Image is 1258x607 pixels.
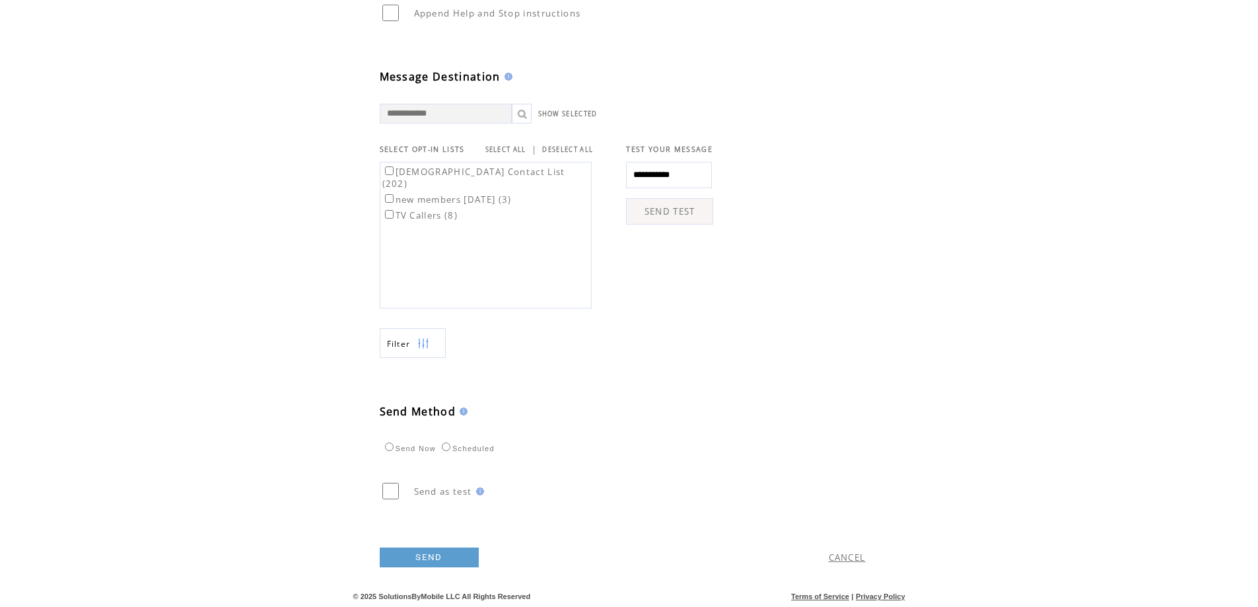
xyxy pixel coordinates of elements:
label: Send Now [382,445,436,452]
img: filters.png [417,329,429,359]
span: Send as test [414,485,472,497]
span: | [532,143,537,155]
input: Scheduled [442,443,450,451]
span: SELECT OPT-IN LISTS [380,145,465,154]
span: Message Destination [380,69,501,84]
input: [DEMOGRAPHIC_DATA] Contact List (202) [385,166,394,175]
a: Privacy Policy [856,592,905,600]
label: new members [DATE] (3) [382,194,512,205]
a: CANCEL [829,552,866,563]
span: | [851,592,853,600]
span: © 2025 SolutionsByMobile LLC All Rights Reserved [353,592,531,600]
span: TEST YOUR MESSAGE [626,145,713,154]
a: Terms of Service [791,592,849,600]
a: Filter [380,328,446,358]
a: SEND [380,548,479,567]
a: SELECT ALL [485,145,526,154]
a: SEND TEST [626,198,713,225]
span: Show filters [387,338,411,349]
input: TV Callers (8) [385,210,394,219]
img: help.gif [472,487,484,495]
a: DESELECT ALL [542,145,593,154]
span: Append Help and Stop instructions [414,7,581,19]
a: SHOW SELECTED [538,110,598,118]
span: Send Method [380,404,456,419]
input: new members [DATE] (3) [385,194,394,203]
img: help.gif [456,408,468,415]
img: help.gif [501,73,512,81]
label: Scheduled [438,445,495,452]
input: Send Now [385,443,394,451]
label: TV Callers (8) [382,209,458,221]
label: [DEMOGRAPHIC_DATA] Contact List (202) [382,166,565,190]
